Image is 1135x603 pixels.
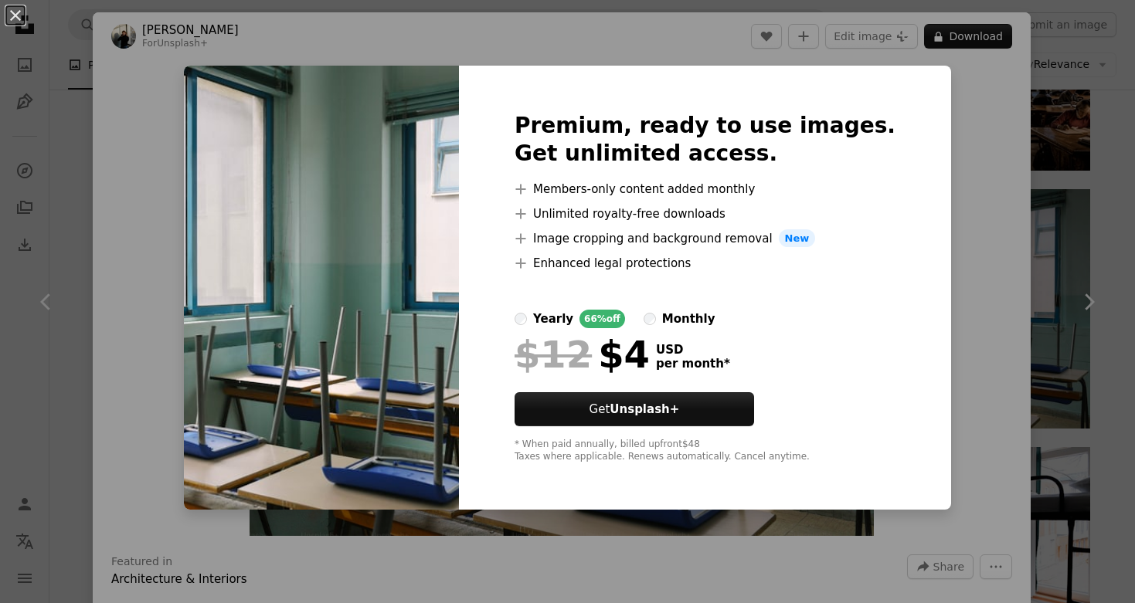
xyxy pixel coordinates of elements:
li: Unlimited royalty-free downloads [515,205,895,223]
li: Enhanced legal protections [515,254,895,273]
input: yearly66%off [515,313,527,325]
input: monthly [644,313,656,325]
h2: Premium, ready to use images. Get unlimited access. [515,112,895,168]
span: New [779,229,816,248]
span: USD [656,343,730,357]
span: $12 [515,334,592,374]
div: yearly [533,310,573,328]
div: $4 [515,334,650,374]
li: Image cropping and background removal [515,229,895,248]
div: * When paid annually, billed upfront $48 Taxes where applicable. Renews automatically. Cancel any... [515,439,895,463]
div: 66% off [579,310,625,328]
span: per month * [656,357,730,371]
img: premium_photo-1671070687996-5b1485638342 [184,66,459,510]
strong: Unsplash+ [610,402,679,416]
div: monthly [662,310,715,328]
button: GetUnsplash+ [515,392,754,426]
li: Members-only content added monthly [515,180,895,198]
